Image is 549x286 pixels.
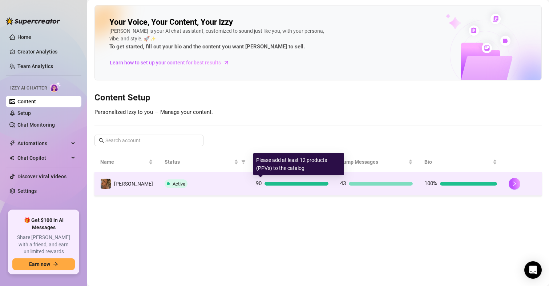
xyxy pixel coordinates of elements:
img: ai-chatter-content-library-cLFOSyPT.png [429,6,541,80]
span: thunderbolt [9,140,15,146]
a: Content [17,99,36,104]
a: Creator Analytics [17,46,76,57]
th: Status [159,152,250,172]
th: Products [250,152,334,172]
img: logo-BBDzfeDw.svg [6,17,60,25]
a: Home [17,34,31,40]
div: Open Intercom Messenger [524,261,542,279]
h3: Content Setup [94,92,542,104]
span: 90 [256,180,262,187]
span: Personalized Izzy to you — Manage your content. [94,109,213,115]
span: Name [100,158,147,166]
h2: Your Voice, Your Content, Your Izzy [109,17,233,27]
span: Share [PERSON_NAME] with a friend, and earn unlimited rewards [12,234,75,255]
a: Settings [17,188,37,194]
img: Melanie [101,179,111,189]
button: Earn nowarrow-right [12,258,75,270]
th: Name [94,152,159,172]
span: Learn how to set up your content for best results [110,59,221,67]
span: Active [173,181,185,187]
span: Automations [17,138,69,149]
div: [PERSON_NAME] is your AI chat assistant, customized to sound just like you, with your persona, vi... [109,27,327,51]
img: AI Chatter [50,82,61,92]
a: Learn how to set up your content for best results [109,57,235,68]
span: Earn now [29,261,50,267]
span: arrow-right [223,59,230,66]
strong: To get started, fill out your bio and the content you want [PERSON_NAME] to sell. [109,43,305,50]
span: Bio [424,158,491,166]
span: 43 [340,180,346,187]
span: Chat Copilot [17,152,69,164]
th: Bump Messages [334,152,419,172]
span: search [99,138,104,143]
img: Chat Copilot [9,155,14,160]
span: arrow-right [53,262,58,267]
a: Discover Viral Videos [17,174,66,179]
span: filter [240,156,247,167]
th: Bio [419,152,503,172]
span: Status [165,158,233,166]
span: 🎁 Get $100 in AI Messages [12,217,75,231]
button: right [509,178,520,190]
span: 100% [424,180,437,187]
span: [PERSON_NAME] [114,181,153,187]
span: filter [241,160,246,164]
a: Setup [17,110,31,116]
a: Team Analytics [17,63,53,69]
span: Bump Messages [340,158,407,166]
input: Search account [105,136,193,144]
a: Chat Monitoring [17,122,55,128]
div: Please add at least 12 products (PPVs) to the catalog [253,153,344,175]
span: Izzy AI Chatter [10,85,47,92]
span: right [512,181,517,186]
